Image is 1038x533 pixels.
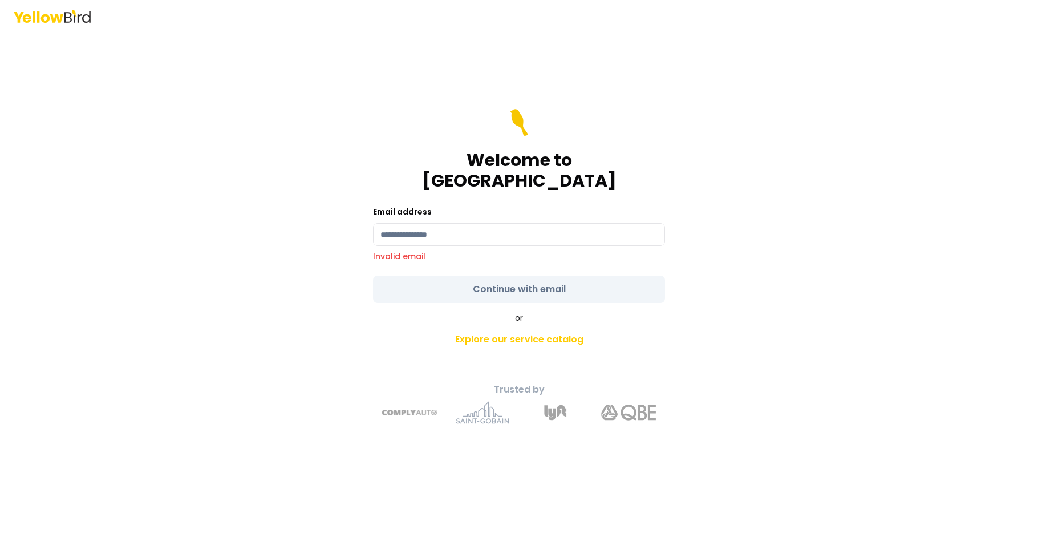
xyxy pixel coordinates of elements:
label: Email address [373,206,432,217]
a: Explore our service catalog [318,328,720,351]
p: Invalid email [373,251,665,262]
p: Trusted by [318,383,720,397]
h1: Welcome to [GEOGRAPHIC_DATA] [373,150,665,191]
span: or [515,312,523,324]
